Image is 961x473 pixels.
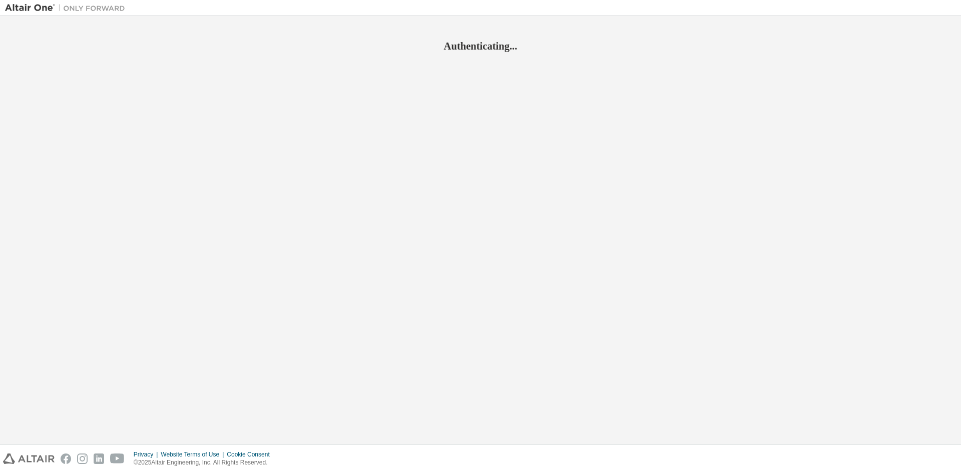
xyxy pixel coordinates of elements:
[134,458,276,467] p: © 2025 Altair Engineering, Inc. All Rights Reserved.
[227,450,275,458] div: Cookie Consent
[61,453,71,464] img: facebook.svg
[134,450,161,458] div: Privacy
[3,453,55,464] img: altair_logo.svg
[77,453,88,464] img: instagram.svg
[161,450,227,458] div: Website Terms of Use
[94,453,104,464] img: linkedin.svg
[5,40,956,53] h2: Authenticating...
[5,3,130,13] img: Altair One
[110,453,125,464] img: youtube.svg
